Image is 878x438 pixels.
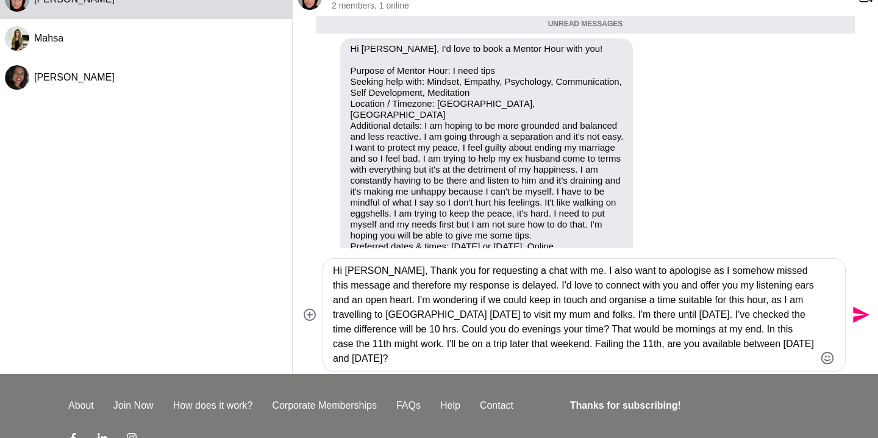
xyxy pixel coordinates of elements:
a: About [59,398,104,413]
img: D [5,65,29,90]
img: M [5,26,29,51]
a: FAQs [387,398,430,413]
a: Contact [470,398,523,413]
span: Mahsa [34,33,63,43]
h4: Thanks for subscribing! [570,398,802,413]
p: Hi [PERSON_NAME], I'd love to book a Mentor Hour with you! [350,43,623,54]
div: Mahsa [5,26,29,51]
a: Help [430,398,470,413]
div: Unread messages [316,15,854,34]
textarea: Type your message [333,264,815,366]
div: Dina Cooper [5,65,29,90]
p: 2 members , 1 online [332,1,849,11]
a: Corporate Memberships [262,398,387,413]
p: Purpose of Mentor Hour: I need tips Seeking help with: Mindset, Empathy, Psychology, Communicatio... [350,65,623,274]
a: How does it work? [163,398,263,413]
a: Join Now [104,398,163,413]
button: Emoji picker [820,351,835,365]
span: [PERSON_NAME] [34,72,115,82]
button: Send [846,301,873,329]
